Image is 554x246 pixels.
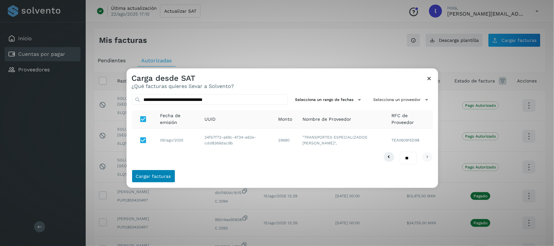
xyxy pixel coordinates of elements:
td: 29680 [273,129,297,152]
h3: Carga desde SAT [132,74,234,83]
span: Monto [278,116,292,123]
span: Cargar facturas [136,174,171,178]
p: ¿Qué facturas quieres llevar a Solvento? [132,83,234,89]
span: RFC de Proveedor [391,112,428,126]
button: Selecciona un rango de fechas [293,94,366,105]
button: Selecciona un proveedor [371,94,433,105]
td: TEA060915D98 [386,129,433,152]
span: Nombre de Proveedor [302,116,351,123]
td: 24fb7f72-a69c-4734-a62e-cdd8369dac9b [199,129,273,152]
td: "TRANSPORTES ESPECIALIZADOS [PERSON_NAME]", [297,129,386,152]
button: Cargar facturas [132,170,175,183]
td: 09/ago/2025 [155,129,200,152]
span: UUID [204,116,215,123]
span: Fecha de emisión [160,112,194,126]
